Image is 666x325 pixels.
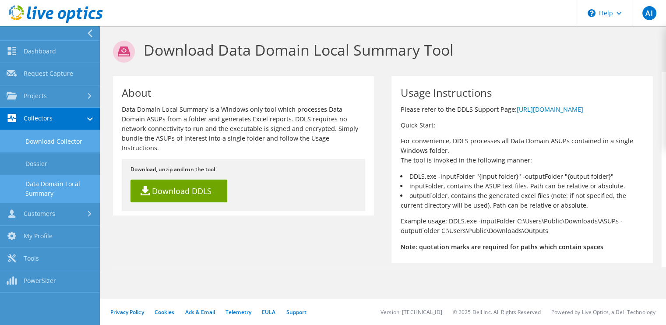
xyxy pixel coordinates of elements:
[400,88,639,98] h1: Usage Instructions
[155,308,175,316] a: Cookies
[400,105,644,114] p: Please refer to the DDLS Support Page:
[110,308,144,316] a: Privacy Policy
[400,243,603,251] b: Note: quotation marks are required for paths which contain spaces
[286,308,307,316] a: Support
[453,308,541,316] li: © 2025 Dell Inc. All Rights Reserved
[130,180,227,202] a: Download DDLS
[551,308,655,316] li: Powered by Live Optics, a Dell Technology
[400,216,644,236] p: Example usage: DDLS.exe -inputFolder C:\Users\Public\Downloads\ASUPs -outputFolder C:\Users\Publi...
[588,9,596,17] svg: \n
[400,191,644,210] li: outputFolder, contains the generated excel files (note: if not specified, the current directory w...
[381,308,442,316] li: Version: [TECHNICAL_ID]
[400,120,644,130] p: Quick Start:
[130,165,356,174] p: Download, unzip and run the tool
[262,308,275,316] a: EULA
[400,136,644,165] p: For convenience, DDLS processes all Data Domain ASUPs contained in a single Windows folder. The t...
[400,181,644,191] li: inputFolder, contains the ASUP text files. Path can be relative or absolute.
[122,105,365,153] p: Data Domain Local Summary is a Windows only tool which processes Data Domain ASUPs from a folder ...
[113,41,648,63] h1: Download Data Domain Local Summary Tool
[226,308,251,316] a: Telemetry
[400,172,644,181] li: DDLS.exe -inputFolder "{input folder}" -outputFolder "{output folder}"
[185,308,215,316] a: Ads & Email
[516,105,583,113] a: [URL][DOMAIN_NAME]
[122,88,361,98] h1: About
[642,6,656,20] span: AI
